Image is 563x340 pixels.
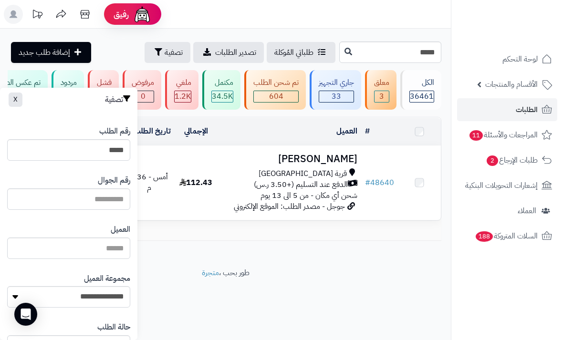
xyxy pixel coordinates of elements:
button: X [9,93,22,107]
a: تاريخ الطلب [127,125,171,137]
span: العملاء [518,204,536,217]
span: X [13,94,18,104]
span: 36461 [410,91,434,102]
span: 112.43 [179,177,212,188]
span: تصدير الطلبات [215,47,256,58]
a: السلات المتروكة188 [457,225,557,247]
span: 0 [132,91,154,102]
a: طلبات الإرجاع2 [457,149,557,172]
a: الطلبات [457,98,557,121]
div: مكتمل [211,77,233,88]
span: لوحة التحكم [502,52,538,66]
div: مرفوض [132,77,154,88]
span: الطلبات [516,103,538,116]
span: طلبات الإرجاع [486,154,538,167]
span: إضافة طلب جديد [19,47,70,58]
label: رقم الطلب [99,126,130,137]
div: ملغي [174,77,191,88]
div: فشل [97,77,112,88]
div: جاري التجهيز [319,77,354,88]
h3: [PERSON_NAME] [221,154,357,165]
span: طلباتي المُوكلة [274,47,313,58]
span: السلات المتروكة [475,229,538,243]
a: مرفوض 0 [121,70,163,110]
h3: تصفية [105,95,130,104]
span: 33 [319,91,354,102]
span: # [365,177,370,188]
div: عرض 1 إلى 1 من 1 (1 صفحات) [2,229,448,240]
a: تم شحن الطلب 604 [242,70,308,110]
span: 34.5K [212,91,233,102]
span: شحن أي مكان - من 5 الى 13 يوم [261,190,357,201]
div: تم شحن الطلب [253,77,299,88]
a: تحديثات المنصة [25,5,49,26]
a: # [365,125,370,137]
label: مجموعة العميل [84,273,130,284]
a: فشل 72 [86,70,121,110]
a: معلق 3 [363,70,398,110]
span: 3 [375,91,389,102]
label: حالة الطلب [97,322,130,333]
a: طلباتي المُوكلة [267,42,335,63]
span: الأقسام والمنتجات [485,78,538,91]
span: إشعارات التحويلات البنكية [465,179,538,192]
div: 34479 [212,91,233,102]
a: مكتمل 34.5K [200,70,242,110]
a: إشعارات التحويلات البنكية [457,174,557,197]
a: المراجعات والأسئلة11 [457,124,557,146]
button: تصفية [145,42,190,63]
a: ملغي 1.2K [163,70,200,110]
a: جاري التجهيز 33 [308,70,363,110]
div: 1166 [175,91,191,102]
label: العميل [111,224,130,235]
a: العملاء [457,199,557,222]
a: إضافة طلب جديد [11,42,91,63]
span: 604 [254,91,298,102]
a: #48640 [365,177,394,188]
a: متجرة [202,267,219,278]
a: لوحة التحكم [457,48,557,71]
span: رفيق [114,9,129,20]
img: logo-2.png [498,20,554,40]
a: العميل [336,125,357,137]
div: معلق [374,77,389,88]
div: Open Intercom Messenger [14,303,37,326]
span: قرية [GEOGRAPHIC_DATA] [259,168,347,179]
span: المراجعات والأسئلة [469,128,538,142]
a: الكل36461 [398,70,443,110]
span: 1.2K [175,91,191,102]
div: مردود [61,77,77,88]
div: الكل [409,77,434,88]
a: الإجمالي [184,125,208,137]
label: رقم الجوال [98,175,130,186]
img: ai-face.png [133,5,152,24]
span: تصفية [165,47,183,58]
span: 2 [487,155,499,166]
span: الدفع عند التسليم (+3.50 ر.س) [254,179,348,190]
span: 11 [469,130,483,141]
span: 188 [475,231,493,242]
a: تصدير الطلبات [193,42,264,63]
span: أمس - 8:36 م [130,171,168,194]
span: جوجل - مصدر الطلب: الموقع الإلكتروني [234,201,345,212]
a: مردود 79 [50,70,86,110]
